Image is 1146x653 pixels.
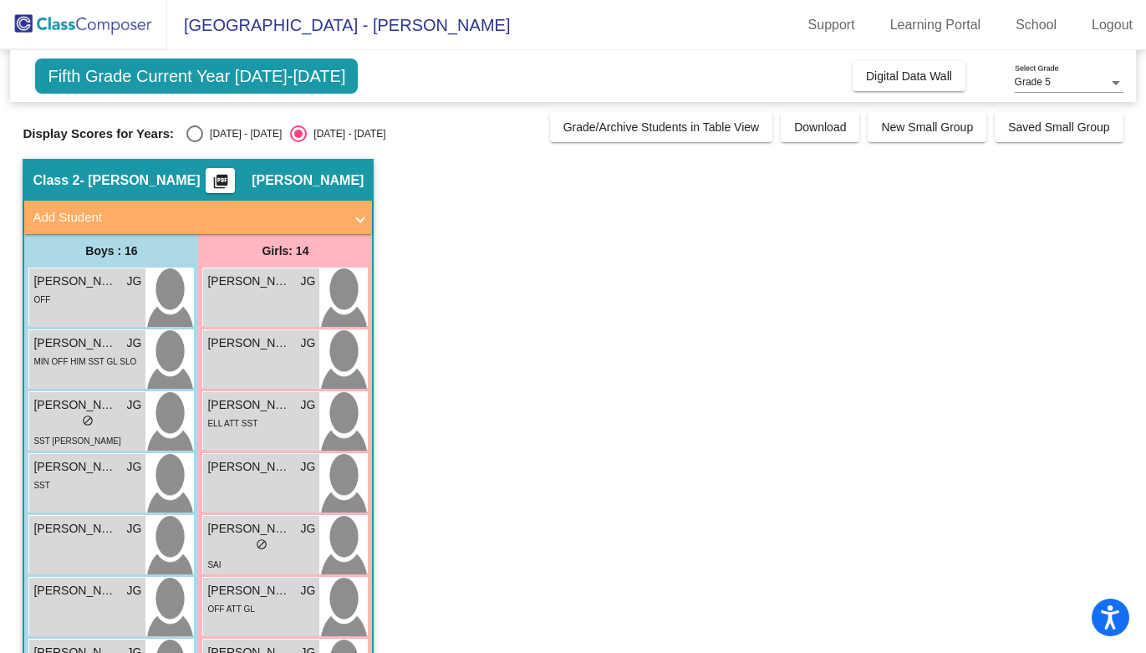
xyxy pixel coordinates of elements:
span: SST [PERSON_NAME] [33,436,120,446]
a: Learning Portal [877,12,995,38]
button: New Small Group [868,112,986,142]
span: New Small Group [881,120,973,134]
mat-expansion-panel-header: Add Student [24,201,372,234]
span: [PERSON_NAME] [252,172,364,189]
button: Grade/Archive Students in Table View [550,112,773,142]
div: [DATE] - [DATE] [307,126,385,141]
span: [PERSON_NAME] [33,582,117,599]
span: ELL ATT SST [207,419,257,428]
span: JG [127,334,142,352]
span: - [PERSON_NAME] [79,172,200,189]
mat-radio-group: Select an option [186,125,385,142]
span: SST [33,481,49,490]
a: Support [795,12,868,38]
a: Logout [1078,12,1146,38]
button: Print Students Details [206,168,235,193]
span: Digital Data Wall [866,69,952,83]
span: Grade 5 [1015,76,1051,88]
span: Saved Small Group [1008,120,1109,134]
span: JG [127,396,142,414]
span: OFF ATT GL [207,605,254,614]
a: School [1002,12,1070,38]
span: [PERSON_NAME] [207,582,291,599]
span: [PERSON_NAME] [207,520,291,538]
span: Fifth Grade Current Year [DATE]-[DATE] [35,59,358,94]
button: Digital Data Wall [853,61,965,91]
span: JG [127,520,142,538]
span: Display Scores for Years: [23,126,174,141]
span: [PERSON_NAME] [207,458,291,476]
span: JG [127,273,142,290]
span: JG [301,273,316,290]
span: [PERSON_NAME] [33,520,117,538]
span: MIN OFF HIM SST GL SLO [33,357,136,366]
span: [GEOGRAPHIC_DATA] - [PERSON_NAME] [167,12,510,38]
span: [PERSON_NAME] [207,334,291,352]
span: JG [127,458,142,476]
span: JG [301,520,316,538]
span: SAI [207,560,221,569]
span: [PERSON_NAME] [207,273,291,290]
span: [PERSON_NAME] [33,396,117,414]
button: Saved Small Group [995,112,1123,142]
span: Class 2 [33,172,79,189]
span: do_not_disturb_alt [82,415,94,426]
span: JG [127,582,142,599]
span: do_not_disturb_alt [256,538,267,550]
div: Boys : 16 [24,234,198,268]
span: JG [301,396,316,414]
div: [DATE] - [DATE] [203,126,282,141]
span: JG [301,334,316,352]
span: [PERSON_NAME] [33,273,117,290]
span: [PERSON_NAME] [33,334,117,352]
span: OFF [33,295,50,304]
span: Grade/Archive Students in Table View [563,120,760,134]
button: Download [781,112,859,142]
span: [PERSON_NAME] [207,396,291,414]
mat-panel-title: Add Student [33,208,344,227]
span: JG [301,582,316,599]
div: Girls: 14 [198,234,372,268]
span: JG [301,458,316,476]
mat-icon: picture_as_pdf [211,173,231,196]
span: [PERSON_NAME] [33,458,117,476]
span: Download [794,120,846,134]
